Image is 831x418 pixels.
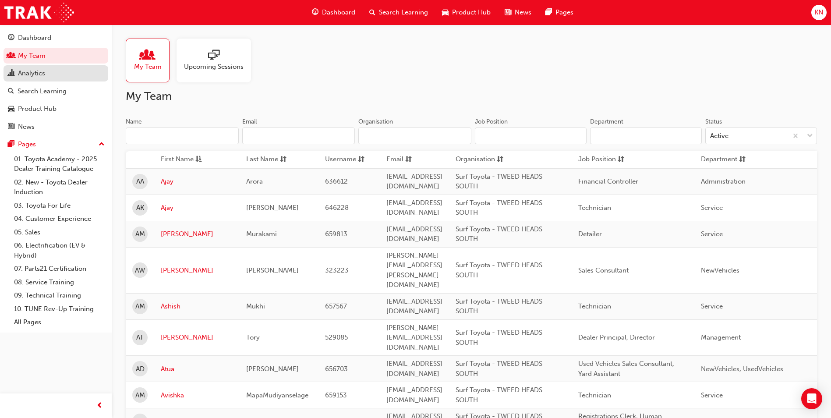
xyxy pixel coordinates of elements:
[578,177,638,185] span: Financial Controller
[161,177,233,187] a: Ajay
[442,7,449,18] span: car-icon
[4,83,108,99] a: Search Learning
[386,154,403,165] span: Email
[590,128,702,144] input: Department
[710,131,728,141] div: Active
[4,48,108,64] a: My Team
[322,7,355,18] span: Dashboard
[701,391,723,399] span: Service
[11,262,108,276] a: 07. Parts21 Certification
[11,152,108,176] a: 01. Toyota Academy - 2025 Dealer Training Catalogue
[701,154,749,165] button: Departmentsorting-icon
[807,131,813,142] span: down-icon
[405,154,412,165] span: sorting-icon
[358,154,364,165] span: sorting-icon
[325,391,347,399] span: 659153
[126,39,177,82] a: My Team
[386,386,442,404] span: [EMAIL_ADDRESS][DOMAIN_NAME]
[4,3,74,22] img: Trak
[701,154,737,165] span: Department
[578,154,616,165] span: Job Position
[578,266,629,274] span: Sales Consultant
[325,154,356,165] span: Username
[4,101,108,117] a: Product Hub
[505,7,511,18] span: news-icon
[135,266,145,276] span: AW
[161,203,233,213] a: Ajay
[475,128,587,144] input: Job Position
[456,360,542,378] span: Surf Toyota - TWEED HEADS SOUTH
[555,7,573,18] span: Pages
[739,154,746,165] span: sorting-icon
[11,199,108,213] a: 03. Toyota For Life
[578,204,611,212] span: Technician
[135,301,145,312] span: AM
[4,136,108,152] button: Pages
[386,324,442,351] span: [PERSON_NAME][EMAIL_ADDRESS][DOMAIN_NAME]
[305,4,362,21] a: guage-iconDashboard
[11,212,108,226] a: 04. Customer Experience
[184,62,244,72] span: Upcoming Sessions
[312,7,318,18] span: guage-icon
[11,315,108,329] a: All Pages
[456,225,542,243] span: Surf Toyota - TWEED HEADS SOUTH
[8,70,14,78] span: chart-icon
[4,65,108,81] a: Analytics
[11,239,108,262] a: 06. Electrification (EV & Hybrid)
[8,141,14,149] span: pages-icon
[498,4,538,21] a: news-iconNews
[515,7,531,18] span: News
[246,230,277,238] span: Murakami
[246,391,308,399] span: MapaMudiyanselage
[325,230,347,238] span: 659813
[386,360,442,378] span: [EMAIL_ADDRESS][DOMAIN_NAME]
[11,302,108,316] a: 10. TUNE Rev-Up Training
[18,139,36,149] div: Pages
[369,7,375,18] span: search-icon
[701,204,723,212] span: Service
[135,229,145,239] span: AM
[325,177,348,185] span: 636612
[8,34,14,42] span: guage-icon
[18,68,45,78] div: Analytics
[246,302,265,310] span: Mukhi
[325,302,347,310] span: 657567
[538,4,580,21] a: pages-iconPages
[126,117,142,126] div: Name
[246,266,299,274] span: [PERSON_NAME]
[11,276,108,289] a: 08. Service Training
[177,39,258,82] a: Upcoming Sessions
[161,390,233,400] a: Avishka
[242,117,257,126] div: Email
[801,388,822,409] div: Open Intercom Messenger
[8,105,14,113] span: car-icon
[208,50,219,62] span: sessionType_ONLINE_URL-icon
[386,298,442,315] span: [EMAIL_ADDRESS][DOMAIN_NAME]
[358,117,393,126] div: Organisation
[142,50,153,62] span: people-icon
[96,400,103,411] span: prev-icon
[456,298,542,315] span: Surf Toyota - TWEED HEADS SOUTH
[325,333,348,341] span: 529085
[362,4,435,21] a: search-iconSearch Learning
[386,173,442,191] span: [EMAIL_ADDRESS][DOMAIN_NAME]
[701,230,723,238] span: Service
[135,390,145,400] span: AM
[386,154,435,165] button: Emailsorting-icon
[497,154,503,165] span: sorting-icon
[701,365,783,373] span: NewVehicles, UsedVehicles
[161,229,233,239] a: [PERSON_NAME]
[325,204,349,212] span: 646228
[161,266,233,276] a: [PERSON_NAME]
[811,5,827,20] button: KN
[456,261,542,279] span: Surf Toyota - TWEED HEADS SOUTH
[161,364,233,374] a: Atua
[325,154,373,165] button: Usernamesorting-icon
[701,333,741,341] span: Management
[325,266,349,274] span: 323223
[325,365,348,373] span: 656703
[126,89,817,103] h2: My Team
[136,364,145,374] span: AD
[475,117,508,126] div: Job Position
[456,329,542,347] span: Surf Toyota - TWEED HEADS SOUTH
